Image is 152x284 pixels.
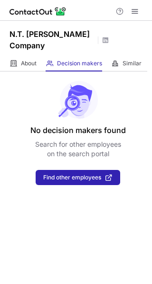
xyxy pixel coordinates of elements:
[30,124,126,136] header: No decision makers found
[36,170,120,185] button: Find other employees
[57,81,98,119] img: No leads found
[9,6,66,17] img: ContactOut v5.3.10
[43,174,101,181] span: Find other employees
[123,60,142,67] span: Similar
[35,140,121,159] p: Search for other employees on the search portal
[21,60,37,67] span: About
[9,28,95,51] h1: N.T. [PERSON_NAME] Company
[57,60,102,67] span: Decision makers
